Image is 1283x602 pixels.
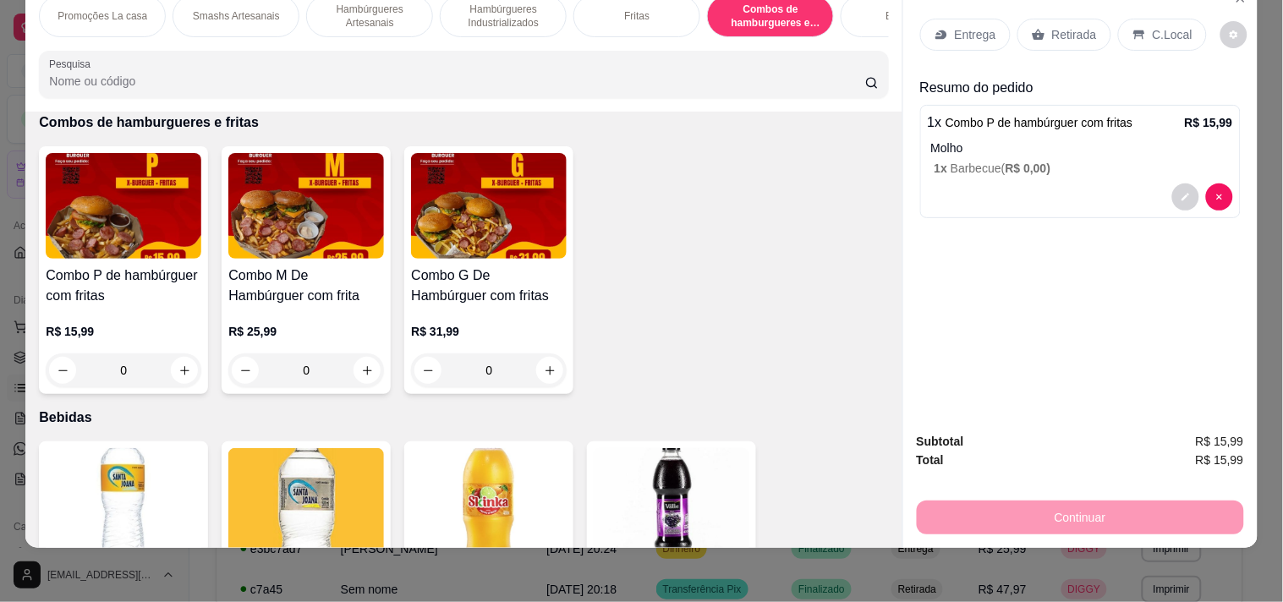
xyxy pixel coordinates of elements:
span: Combo P de hambúrguer com fritas [946,116,1133,129]
p: R$ 25,99 [228,323,384,340]
p: Barbecue ( [935,160,1233,177]
p: Combos de hamburgueres e fritas [39,112,888,133]
p: C.Local [1153,26,1193,43]
input: Pesquisa [49,73,865,90]
h4: Combo P de hambúrguer com fritas [46,265,201,306]
p: 1 x [928,112,1133,133]
img: product-image [594,448,749,554]
img: product-image [228,153,384,259]
span: R$ 0,00 ) [1006,161,1051,175]
p: Hambúrgueres Artesanais [321,3,419,30]
strong: Subtotal [917,435,964,448]
img: product-image [411,153,567,259]
span: R$ 15,99 [1196,451,1244,469]
img: product-image [228,448,384,554]
p: Fritas [624,9,650,23]
p: Combos de hamburgueres e fritas [721,3,820,30]
img: product-image [411,448,567,554]
span: R$ 15,99 [1196,432,1244,451]
p: Hambúrgueres Industrializados [454,3,552,30]
h4: Combo M De Hambúrguer com frita [228,265,384,306]
h4: Combo G De Hambúrguer com fritas [411,265,567,306]
span: 1 x [935,161,951,175]
p: Retirada [1052,26,1097,43]
p: Smashs Artesanais [193,9,280,23]
p: R$ 15,99 [46,323,201,340]
label: Pesquisa [49,57,96,71]
img: product-image [46,448,201,554]
p: Bebidas [886,9,923,23]
button: decrease-product-quantity [1172,183,1199,211]
img: product-image [46,153,201,259]
p: R$ 15,99 [1185,114,1233,131]
p: Entrega [955,26,996,43]
button: decrease-product-quantity [1206,183,1233,211]
p: Molho [931,140,1233,156]
p: R$ 31,99 [411,323,567,340]
p: Resumo do pedido [920,78,1241,98]
strong: Total [917,453,944,467]
p: Bebidas [39,408,888,428]
button: decrease-product-quantity [1220,21,1247,48]
p: Promoções La casa [58,9,147,23]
